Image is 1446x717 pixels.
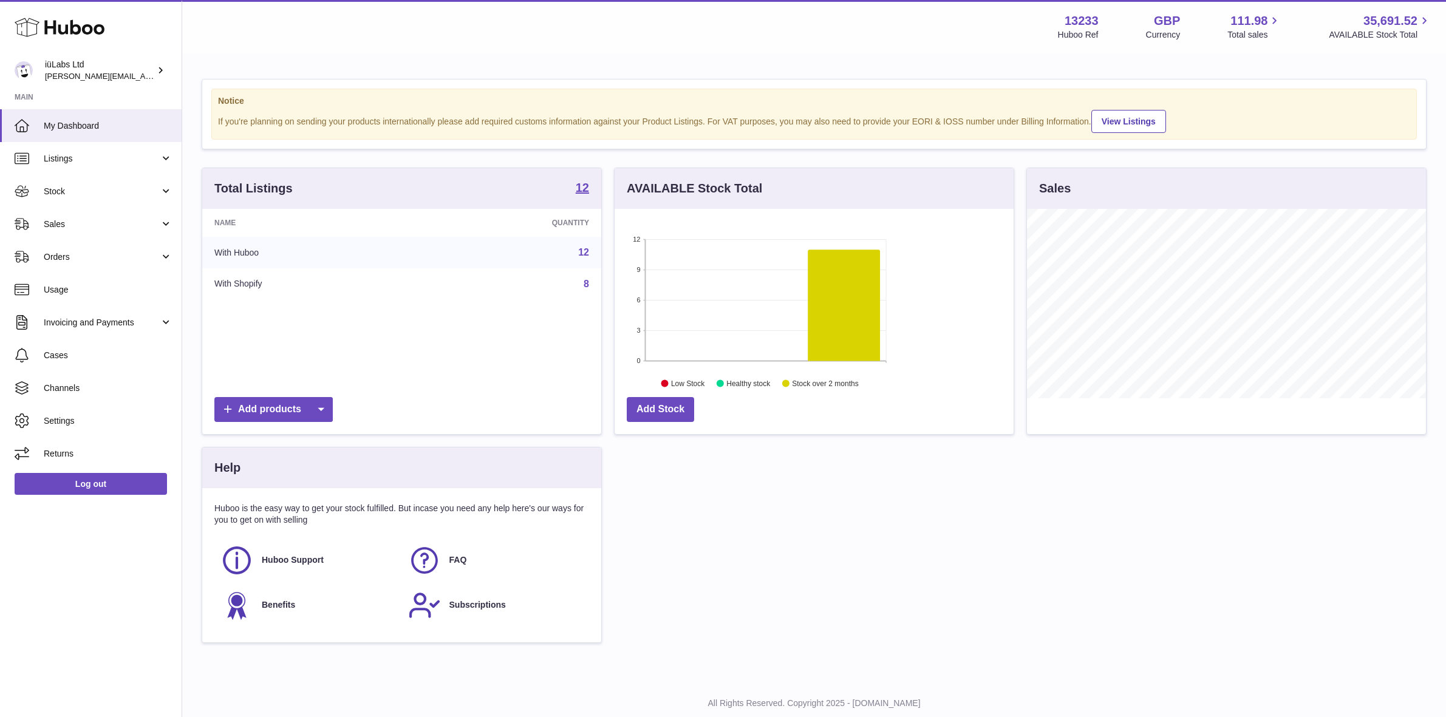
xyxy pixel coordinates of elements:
[218,108,1410,133] div: If you're planning on sending your products internationally please add required customs informati...
[1065,13,1099,29] strong: 13233
[214,503,589,526] p: Huboo is the easy way to get your stock fulfilled. But incase you need any help here's our ways f...
[202,237,417,268] td: With Huboo
[576,182,589,194] strong: 12
[1363,13,1417,29] span: 35,691.52
[1230,13,1267,29] span: 111.98
[45,71,244,81] span: [PERSON_NAME][EMAIL_ADDRESS][DOMAIN_NAME]
[220,544,396,577] a: Huboo Support
[214,460,240,476] h3: Help
[1039,180,1071,197] h3: Sales
[44,120,172,132] span: My Dashboard
[1329,29,1431,41] span: AVAILABLE Stock Total
[44,382,172,394] span: Channels
[576,182,589,196] a: 12
[636,296,640,304] text: 6
[1058,29,1099,41] div: Huboo Ref
[627,397,694,422] a: Add Stock
[1329,13,1431,41] a: 35,691.52 AVAILABLE Stock Total
[584,279,589,289] a: 8
[578,247,589,257] a: 12
[1146,29,1181,41] div: Currency
[449,554,467,566] span: FAQ
[44,153,160,165] span: Listings
[262,599,295,611] span: Benefits
[192,698,1436,709] p: All Rights Reserved. Copyright 2025 - [DOMAIN_NAME]
[44,251,160,263] span: Orders
[44,284,172,296] span: Usage
[449,599,506,611] span: Subscriptions
[44,186,160,197] span: Stock
[636,266,640,273] text: 9
[214,180,293,197] h3: Total Listings
[1154,13,1180,29] strong: GBP
[45,59,154,82] div: iüLabs Ltd
[214,397,333,422] a: Add products
[262,554,324,566] span: Huboo Support
[44,415,172,427] span: Settings
[15,473,167,495] a: Log out
[202,209,417,237] th: Name
[202,268,417,300] td: With Shopify
[792,379,858,388] text: Stock over 2 months
[636,327,640,334] text: 3
[408,544,584,577] a: FAQ
[417,209,601,237] th: Quantity
[44,350,172,361] span: Cases
[1227,29,1281,41] span: Total sales
[408,589,584,622] a: Subscriptions
[44,219,160,230] span: Sales
[15,61,33,80] img: annunziata@iulabs.co
[726,379,771,388] text: Healthy stock
[44,448,172,460] span: Returns
[633,236,640,243] text: 12
[1227,13,1281,41] a: 111.98 Total sales
[1091,110,1166,133] a: View Listings
[636,357,640,364] text: 0
[220,589,396,622] a: Benefits
[44,317,160,328] span: Invoicing and Payments
[627,180,762,197] h3: AVAILABLE Stock Total
[218,95,1410,107] strong: Notice
[671,379,705,388] text: Low Stock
